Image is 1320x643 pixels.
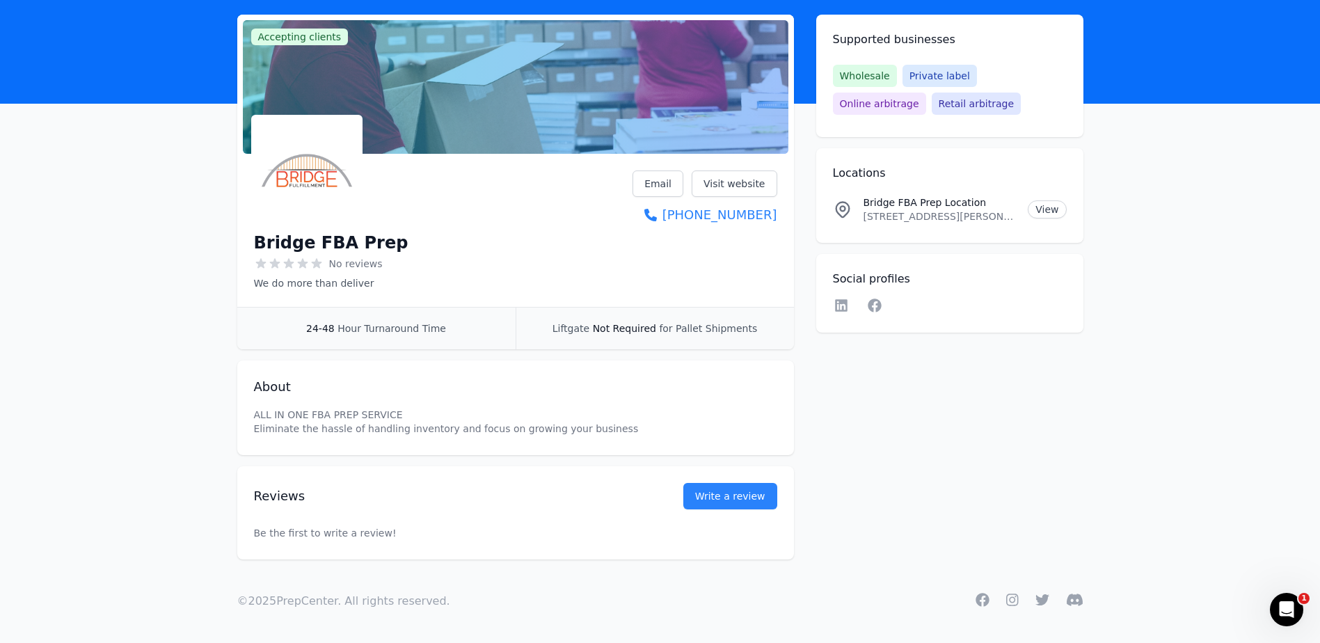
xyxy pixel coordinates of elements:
[1028,200,1066,219] a: View
[833,65,897,87] span: Wholesale
[902,65,977,87] span: Private label
[254,486,639,506] h2: Reviews
[659,323,757,334] span: for Pallet Shipments
[254,232,408,254] h1: Bridge FBA Prep
[254,276,408,290] p: We do more than deliver
[329,257,383,271] span: No reviews
[833,165,1067,182] h2: Locations
[254,377,777,397] h2: About
[552,323,589,334] span: Liftgate
[337,323,446,334] span: Hour Turnaround Time
[683,483,777,509] a: Write a review
[633,205,777,225] a: [PHONE_NUMBER]
[864,209,1017,223] p: [STREET_ADDRESS][PERSON_NAME]
[833,31,1067,48] h2: Supported businesses
[633,170,683,197] a: Email
[306,323,335,334] span: 24-48
[833,93,926,115] span: Online arbitrage
[1298,593,1310,604] span: 1
[593,323,656,334] span: Not Required
[1270,593,1303,626] iframe: Intercom live chat
[833,271,1067,287] h2: Social profiles
[254,498,777,568] p: Be the first to write a review!
[864,196,1017,209] p: Bridge FBA Prep Location
[251,29,349,45] span: Accepting clients
[254,408,777,436] p: ALL IN ONE FBA PREP SERVICE Eliminate the hassle of handling inventory and focus on growing your ...
[692,170,777,197] a: Visit website
[932,93,1021,115] span: Retail arbitrage
[254,118,360,223] img: Bridge FBA Prep
[237,593,450,610] p: © 2025 PrepCenter. All rights reserved.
